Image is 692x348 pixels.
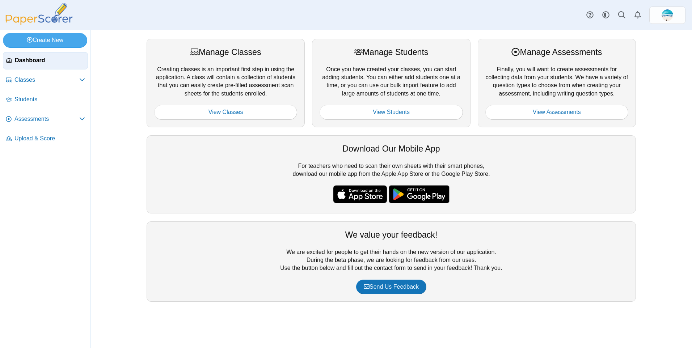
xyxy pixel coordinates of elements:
[3,111,88,128] a: Assessments
[3,130,88,148] a: Upload & Score
[3,3,75,25] img: PaperScorer
[649,7,685,24] a: ps.H1yuw66FtyTk4FxR
[154,46,297,58] div: Manage Classes
[630,7,646,23] a: Alerts
[662,9,673,21] img: ps.H1yuw66FtyTk4FxR
[154,229,628,241] div: We value your feedback!
[320,105,463,119] a: View Students
[154,143,628,154] div: Download Our Mobile App
[312,39,470,127] div: Once you have created your classes, you can start adding students. You can either add students on...
[662,9,673,21] span: Chrissy Greenberg
[3,20,75,26] a: PaperScorer
[3,91,88,109] a: Students
[14,115,79,123] span: Assessments
[320,46,463,58] div: Manage Students
[333,185,387,203] img: apple-store-badge.svg
[147,135,636,213] div: For teachers who need to scan their own sheets with their smart phones, download our mobile app f...
[147,39,305,127] div: Creating classes is an important first step in using the application. A class will contain a coll...
[364,284,419,290] span: Send Us Feedback
[485,105,628,119] a: View Assessments
[15,56,85,64] span: Dashboard
[14,135,85,143] span: Upload & Score
[3,33,87,47] a: Create New
[154,105,297,119] a: View Classes
[3,52,88,69] a: Dashboard
[3,72,88,89] a: Classes
[485,46,628,58] div: Manage Assessments
[356,280,426,294] a: Send Us Feedback
[14,76,79,84] span: Classes
[147,221,636,302] div: We are excited for people to get their hands on the new version of our application. During the be...
[389,185,450,203] img: google-play-badge.png
[14,96,85,103] span: Students
[478,39,636,127] div: Finally, you will want to create assessments for collecting data from your students. We have a va...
